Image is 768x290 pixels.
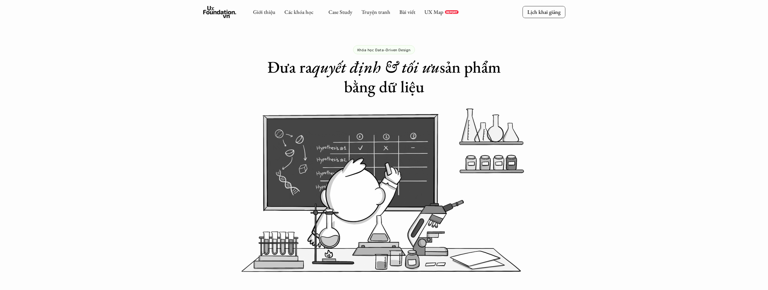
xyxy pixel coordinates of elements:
em: quyết định & tối ưu [312,56,440,77]
a: Lịch khai giảng [522,6,565,18]
p: Lịch khai giảng [527,8,560,15]
a: Các khóa học [284,8,313,15]
a: REPORT [445,10,458,14]
p: Khóa học Data-Driven Design [357,48,411,52]
a: Truyện tranh [361,8,390,15]
p: REPORT [446,10,457,14]
h1: Đưa ra sản phẩm bằng dữ liệu [263,57,505,96]
a: Case Study [328,8,352,15]
a: UX Map [424,8,443,15]
a: Giới thiệu [253,8,275,15]
a: Bài viết [399,8,415,15]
